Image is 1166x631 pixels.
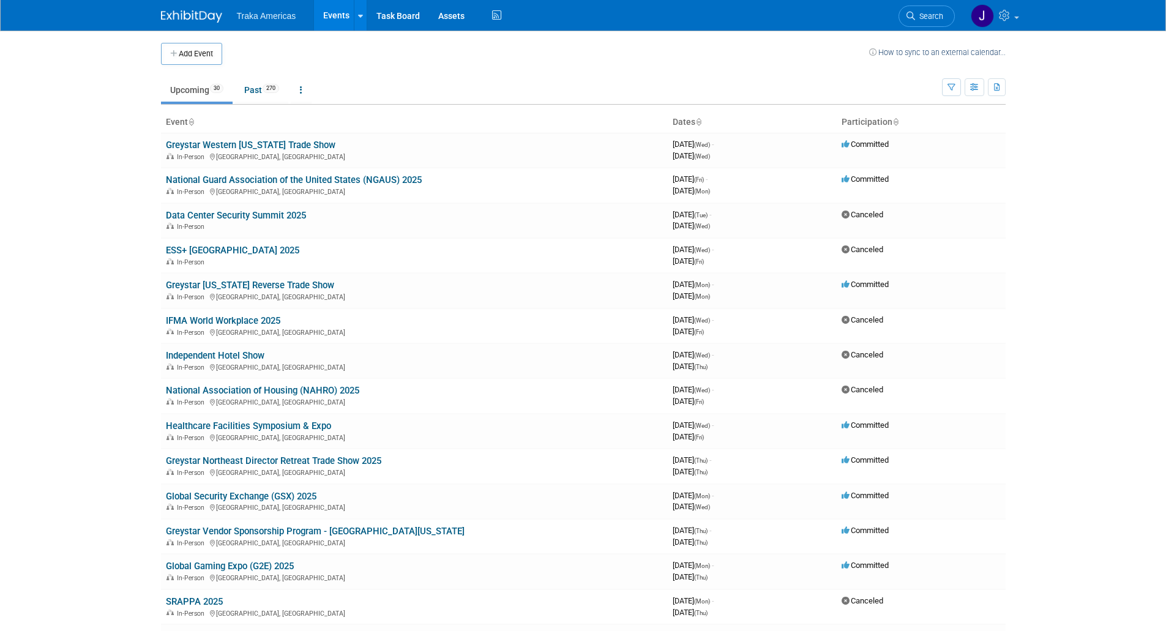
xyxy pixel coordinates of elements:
[166,188,174,194] img: In-Person Event
[694,212,708,218] span: (Tue)
[673,151,710,160] span: [DATE]
[166,258,174,264] img: In-Person Event
[694,258,704,265] span: (Fri)
[166,596,223,607] a: SRAPPA 2025
[673,362,708,371] span: [DATE]
[842,420,889,430] span: Committed
[673,537,708,547] span: [DATE]
[166,385,359,396] a: National Association of Housing (NAHRO) 2025
[695,117,701,127] a: Sort by Start Date
[842,455,889,465] span: Committed
[177,223,208,231] span: In-Person
[694,247,710,253] span: (Wed)
[837,112,1006,133] th: Participation
[842,385,883,394] span: Canceled
[694,352,710,359] span: (Wed)
[694,282,710,288] span: (Mon)
[712,561,714,570] span: -
[166,398,174,405] img: In-Person Event
[694,398,704,405] span: (Fri)
[694,317,710,324] span: (Wed)
[892,117,899,127] a: Sort by Participation Type
[166,293,174,299] img: In-Person Event
[673,385,714,394] span: [DATE]
[694,434,704,441] span: (Fri)
[673,174,708,184] span: [DATE]
[673,608,708,617] span: [DATE]
[166,280,334,291] a: Greystar [US_STATE] Reverse Trade Show
[166,362,663,372] div: [GEOGRAPHIC_DATA], [GEOGRAPHIC_DATA]
[694,188,710,195] span: (Mon)
[673,491,714,500] span: [DATE]
[673,572,708,581] span: [DATE]
[694,293,710,300] span: (Mon)
[166,291,663,301] div: [GEOGRAPHIC_DATA], [GEOGRAPHIC_DATA]
[842,210,883,219] span: Canceled
[166,140,335,151] a: Greystar Western [US_STATE] Trade Show
[161,112,668,133] th: Event
[673,397,704,406] span: [DATE]
[842,174,889,184] span: Committed
[177,258,208,266] span: In-Person
[869,48,1006,57] a: How to sync to an external calendar...
[210,84,223,93] span: 30
[694,176,704,183] span: (Fri)
[177,504,208,512] span: In-Person
[166,210,306,221] a: Data Center Security Summit 2025
[712,245,714,254] span: -
[694,574,708,581] span: (Thu)
[177,188,208,196] span: In-Person
[694,422,710,429] span: (Wed)
[694,457,708,464] span: (Thu)
[673,420,714,430] span: [DATE]
[166,397,663,406] div: [GEOGRAPHIC_DATA], [GEOGRAPHIC_DATA]
[161,43,222,65] button: Add Event
[712,596,714,605] span: -
[694,610,708,616] span: (Thu)
[166,608,663,618] div: [GEOGRAPHIC_DATA], [GEOGRAPHIC_DATA]
[694,493,710,499] span: (Mon)
[166,491,316,502] a: Global Security Exchange (GSX) 2025
[673,350,714,359] span: [DATE]
[668,112,837,133] th: Dates
[842,491,889,500] span: Committed
[712,350,714,359] span: -
[709,210,711,219] span: -
[166,350,264,361] a: Independent Hotel Show
[166,561,294,572] a: Global Gaming Expo (G2E) 2025
[235,78,288,102] a: Past270
[712,315,714,324] span: -
[166,539,174,545] img: In-Person Event
[166,469,174,475] img: In-Person Event
[694,528,708,534] span: (Thu)
[673,140,714,149] span: [DATE]
[709,455,711,465] span: -
[166,467,663,477] div: [GEOGRAPHIC_DATA], [GEOGRAPHIC_DATA]
[166,329,174,335] img: In-Person Event
[177,574,208,582] span: In-Person
[712,385,714,394] span: -
[166,574,174,580] img: In-Person Event
[166,537,663,547] div: [GEOGRAPHIC_DATA], [GEOGRAPHIC_DATA]
[899,6,955,27] a: Search
[842,350,883,359] span: Canceled
[166,153,174,159] img: In-Person Event
[673,455,711,465] span: [DATE]
[694,223,710,230] span: (Wed)
[694,329,704,335] span: (Fri)
[673,256,704,266] span: [DATE]
[673,526,711,535] span: [DATE]
[712,280,714,289] span: -
[166,455,381,466] a: Greystar Northeast Director Retreat Trade Show 2025
[166,432,663,442] div: [GEOGRAPHIC_DATA], [GEOGRAPHIC_DATA]
[166,315,280,326] a: IFMA World Workplace 2025
[673,291,710,301] span: [DATE]
[161,78,233,102] a: Upcoming30
[177,329,208,337] span: In-Person
[177,610,208,618] span: In-Person
[166,186,663,196] div: [GEOGRAPHIC_DATA], [GEOGRAPHIC_DATA]
[166,502,663,512] div: [GEOGRAPHIC_DATA], [GEOGRAPHIC_DATA]
[673,467,708,476] span: [DATE]
[694,153,710,160] span: (Wed)
[673,210,711,219] span: [DATE]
